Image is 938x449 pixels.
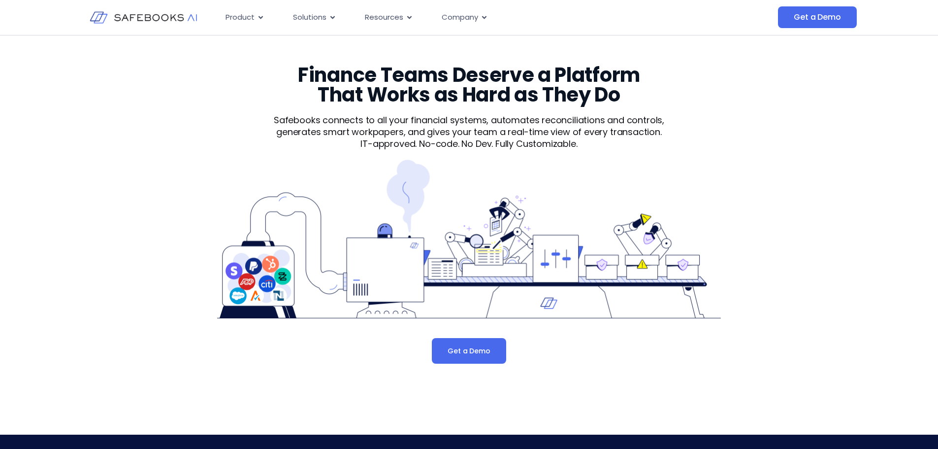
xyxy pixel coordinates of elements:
span: Get a Demo [448,346,490,356]
a: Get a Demo [432,338,506,364]
a: Get a Demo [778,6,856,28]
div: Menu Toggle [218,8,679,27]
span: Company [442,12,478,23]
img: Product 1 [217,160,720,318]
span: Product [226,12,255,23]
span: Solutions [293,12,326,23]
nav: Menu [218,8,679,27]
p: Safebooks connects to all your financial systems, automates reconciliations and controls, generat... [257,114,681,138]
h3: Finance Teams Deserve a Platform That Works as Hard as They Do [279,65,659,104]
span: Resources [365,12,403,23]
span: Get a Demo [794,12,841,22]
p: IT-approved. No-code. No Dev. Fully Customizable. [257,138,681,150]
